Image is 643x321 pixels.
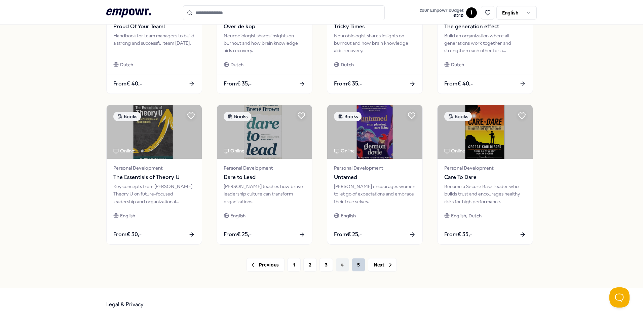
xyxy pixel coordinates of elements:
[106,301,144,308] a: Legal & Privacy
[334,112,362,121] div: Books
[444,32,526,55] div: Build an organization where all generations work together and strengthen each other for a sustain...
[319,258,333,272] button: 3
[224,79,252,88] span: From € 35,-
[334,173,416,182] span: Untamed
[107,105,202,159] img: package image
[444,183,526,205] div: Become a Secure Base Leader who builds trust and encourages healthy risks for high performance.
[444,79,473,88] span: From € 40,-
[444,173,526,182] span: Care To Dare
[113,183,195,205] div: Key concepts from [PERSON_NAME] Theory U on future-focused leadership and organizational renewal.
[113,147,134,154] div: Online
[444,230,472,239] span: From € 35,-
[419,8,463,13] span: Your Empowr budget
[437,105,533,245] a: package imageBooksOnlinePersonal DevelopmentCare To DareBecome a Secure Base Leader who builds tr...
[334,164,416,172] span: Personal Development
[224,173,305,182] span: Dare to Lead
[217,105,312,245] a: package imageBooksOnlinePersonal DevelopmentDare to Lead[PERSON_NAME] teaches how brave leadershi...
[224,147,244,154] div: Online
[224,183,305,205] div: [PERSON_NAME] teaches how brave leadership culture can transform organizations.
[451,212,482,219] span: English, Dutch
[106,105,202,245] a: package imageBooksOnlinePersonal DevelopmentThe Essentials of Theory UKey concepts from [PERSON_N...
[224,164,305,172] span: Personal Development
[334,79,362,88] span: From € 35,-
[444,112,472,121] div: Books
[113,164,195,172] span: Personal Development
[418,6,465,20] button: Your Empowr budget€210
[247,258,285,272] button: Previous
[327,105,423,245] a: package imageBooksOnlinePersonal DevelopmentUntamed[PERSON_NAME] encourages women to let go of ex...
[341,212,356,219] span: English
[444,22,526,31] span: The generation effect
[419,13,463,19] span: € 210
[224,112,251,121] div: Books
[466,7,477,18] button: I
[609,287,630,308] iframe: Help Scout Beacon - Open
[327,105,422,159] img: package image
[451,61,464,68] span: Dutch
[417,6,466,20] a: Your Empowr budget€210
[113,230,142,239] span: From € 30,-
[224,32,305,55] div: Neurobiologist shares insights on burnout and how brain knowledge aids recovery.
[230,212,245,219] span: English
[438,105,533,159] img: package image
[120,61,133,68] span: Dutch
[120,212,135,219] span: English
[113,32,195,55] div: Handbook for team managers to build a strong and successful team [DATE].
[334,32,416,55] div: Neurobiologist shares insights on burnout and how brain knowledge aids recovery.
[217,105,312,159] img: package image
[287,258,301,272] button: 1
[341,61,354,68] span: Dutch
[183,5,385,20] input: Search for products, categories or subcategories
[303,258,317,272] button: 2
[113,112,141,121] div: Books
[334,147,355,154] div: Online
[444,164,526,172] span: Personal Development
[224,230,252,239] span: From € 25,-
[113,22,195,31] span: Proud Of Your Team!
[352,258,365,272] button: 5
[224,22,305,31] span: Over de kop
[113,173,195,182] span: The Essentials of Theory U
[334,183,416,205] div: [PERSON_NAME] encourages women to let go of expectations and embrace their true selves.
[368,258,397,272] button: Next
[334,22,416,31] span: Tricky Times
[334,230,362,239] span: From € 25,-
[113,79,142,88] span: From € 40,-
[230,61,243,68] span: Dutch
[444,147,465,154] div: Online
